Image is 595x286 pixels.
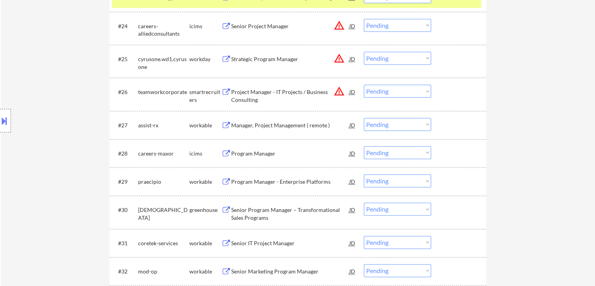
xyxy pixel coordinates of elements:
div: careers-maxor [138,150,189,157]
div: icims [189,22,221,30]
div: icims [189,150,221,157]
div: Senior Marketing Program Manager [231,268,349,275]
div: Program Manager [231,150,349,157]
div: JD [349,85,356,99]
div: JD [349,264,356,278]
div: workable [189,268,221,275]
div: assist-rx [138,121,189,129]
div: #32 [118,268,132,275]
div: Senior IT Project Manager [231,239,349,247]
div: Senior Project Manager [231,22,349,30]
div: Manager, Project Management ( remote ) [231,121,349,129]
button: warning_amber [334,20,345,31]
div: cyrusone.wd1.cyrusone [138,55,189,71]
div: JD [349,19,356,33]
div: JD [349,118,356,132]
div: praecipio [138,178,189,186]
div: #31 [118,239,132,247]
div: workable [189,239,221,247]
div: Strategic Program Manager [231,55,349,63]
div: careers-alliedconsultants [138,22,189,38]
div: JD [349,236,356,250]
div: JD [349,174,356,188]
div: teamworkcorporate [138,88,189,96]
div: workable [189,121,221,129]
div: Program Manager - Enterprise Platforms [231,178,349,186]
div: Senior Program Manager – Transformational Sales Programs [231,206,349,221]
div: workday [189,55,221,63]
div: JD [349,203,356,217]
div: smartrecruiters [189,88,221,103]
button: warning_amber [334,53,345,64]
div: #24 [118,22,132,30]
div: [DEMOGRAPHIC_DATA] [138,206,189,221]
div: mod-op [138,268,189,275]
div: JD [349,146,356,160]
div: Project Manager - IT Projects / Business Consulting [231,88,349,103]
div: #30 [118,206,132,214]
div: JD [349,52,356,66]
button: warning_amber [334,86,345,97]
div: workable [189,178,221,186]
div: greenhouse [189,206,221,214]
div: coretek-services [138,239,189,247]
